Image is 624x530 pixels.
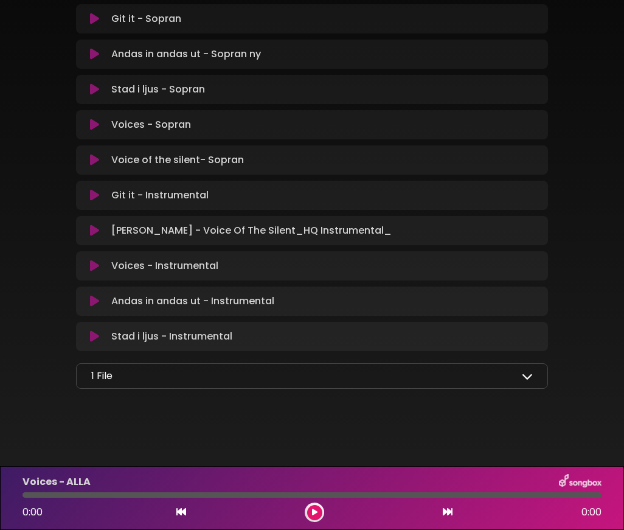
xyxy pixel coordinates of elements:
p: Stad i ljus - Sopran [111,82,205,97]
p: Voices - Sopran [111,117,191,132]
p: Git it - Instrumental [111,188,209,203]
p: Voice of the silent- Sopran [111,153,244,167]
p: Git it - Sopran [111,12,181,26]
p: Andas in andas ut - Sopran ny [111,47,261,61]
p: Stad i ljus - Instrumental [111,329,232,344]
p: Voices - Instrumental [111,259,218,273]
p: [PERSON_NAME] - Voice Of The Silent_HQ Instrumental_ [111,223,392,238]
p: Andas in andas ut - Instrumental [111,294,274,309]
p: 1 File [91,369,113,383]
